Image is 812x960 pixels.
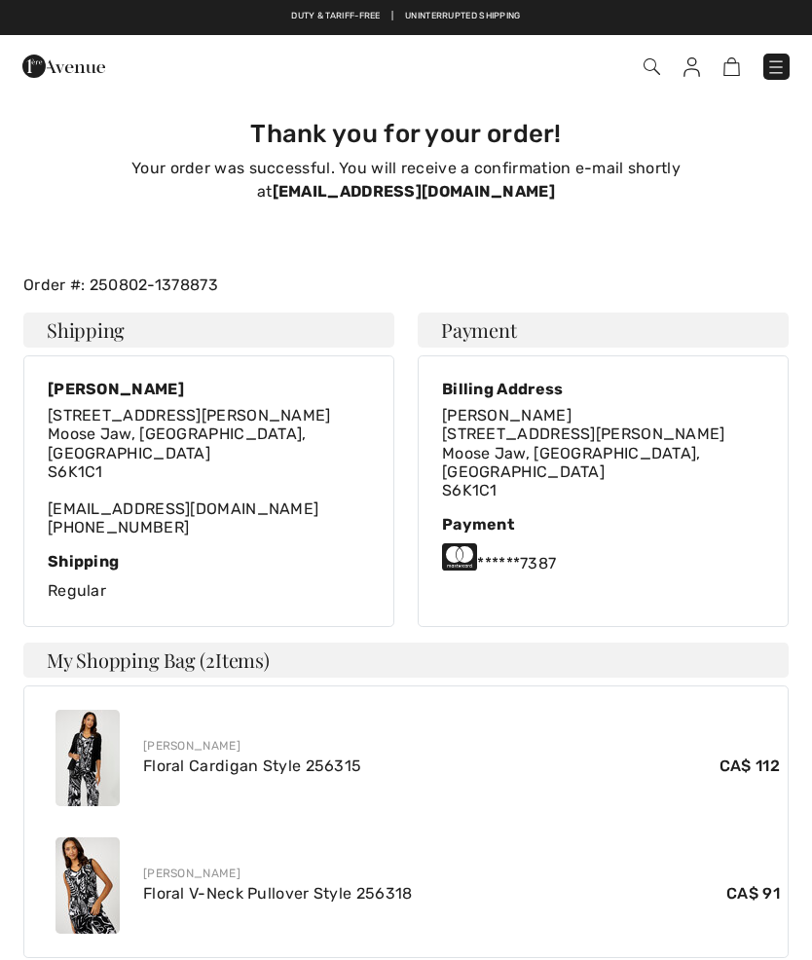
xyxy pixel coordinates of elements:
div: Shipping [48,552,370,571]
h3: Thank you for your order! [35,119,777,149]
div: Billing Address [442,380,764,398]
div: Payment [442,515,764,534]
img: Shopping Bag [723,57,740,76]
a: Free Returns [467,10,533,23]
span: 2 [205,646,215,673]
div: [PERSON_NAME] [143,865,780,882]
img: 1ère Avenue [22,47,105,86]
img: My Info [683,57,700,77]
span: | [454,10,456,23]
a: Floral V-Neck Pullover Style 256318 [143,884,413,903]
h4: My Shopping Bag ( Items) [23,643,789,678]
span: [STREET_ADDRESS][PERSON_NAME] Moose Jaw, [GEOGRAPHIC_DATA], [GEOGRAPHIC_DATA] S6K1C1 [442,425,725,499]
strong: [EMAIL_ADDRESS][DOMAIN_NAME] [273,182,555,201]
div: [PERSON_NAME] [48,380,370,398]
img: Menu [766,57,786,77]
div: Regular [48,552,370,602]
img: Floral Cardigan Style 256315 [55,710,120,806]
span: [STREET_ADDRESS][PERSON_NAME] Moose Jaw, [GEOGRAPHIC_DATA], [GEOGRAPHIC_DATA] S6K1C1 [48,406,331,481]
p: Your order was successful. You will receive a confirmation e-mail shortly at [35,157,777,203]
a: 1ère Avenue [22,55,105,74]
span: CA$ 112 [720,755,780,778]
img: Search [644,58,660,75]
div: [PERSON_NAME] [143,737,780,755]
div: Order #: 250802-1378873 [12,274,800,297]
a: Free shipping on orders over $99 [279,10,442,23]
span: CA$ 91 [726,882,780,905]
a: Floral Cardigan Style 256315 [143,757,361,775]
a: [PHONE_NUMBER] [48,518,189,536]
div: [EMAIL_ADDRESS][DOMAIN_NAME] [48,406,370,536]
h4: Shipping [23,313,394,348]
img: Floral V-Neck Pullover Style 256318 [55,837,120,934]
span: [PERSON_NAME] [442,406,572,425]
h4: Payment [418,313,789,348]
